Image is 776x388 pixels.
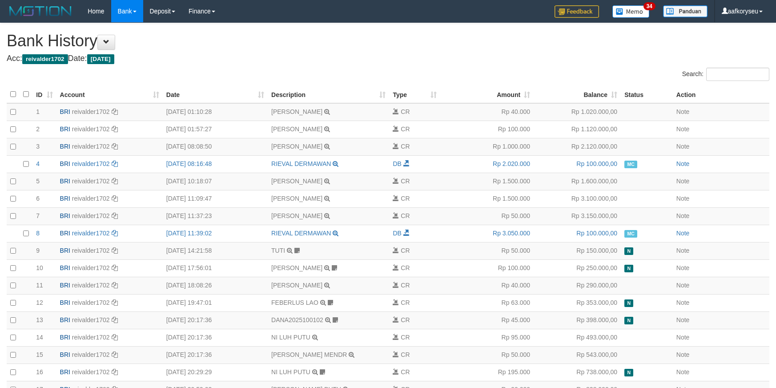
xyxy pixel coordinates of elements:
[60,195,70,202] span: BRI
[72,212,110,219] a: reivalder1702
[72,178,110,185] a: reivalder1702
[163,242,268,259] td: [DATE] 14:21:58
[534,259,621,277] td: Rp 250.000,00
[534,294,621,311] td: Rp 353.000,00
[676,316,690,323] a: Note
[676,125,690,133] a: Note
[36,212,40,219] span: 7
[112,264,118,271] a: Copy reivalder1702 to clipboard
[534,277,621,294] td: Rp 290.000,00
[676,264,690,271] a: Note
[163,329,268,346] td: [DATE] 20:17:36
[440,155,534,173] td: Rp 2.020.000
[271,282,322,289] a: [PERSON_NAME]
[271,316,323,323] a: DANA2025100102
[112,178,118,185] a: Copy reivalder1702 to clipboard
[534,242,621,259] td: Rp 150.000,00
[624,317,633,324] span: Has Note
[534,121,621,138] td: Rp 1.120.000,00
[440,277,534,294] td: Rp 40.000
[612,5,650,18] img: Button%20Memo.svg
[401,125,410,133] span: CR
[393,160,401,167] span: DB
[676,230,690,237] a: Note
[401,143,410,150] span: CR
[440,311,534,329] td: Rp 45.000
[534,346,621,364] td: Rp 543.000,00
[36,316,43,323] span: 13
[401,282,410,289] span: CR
[676,108,690,115] a: Note
[112,143,118,150] a: Copy reivalder1702 to clipboard
[401,247,410,254] span: CR
[163,138,268,155] td: [DATE] 08:08:50
[112,230,118,237] a: Copy reivalder1702 to clipboard
[36,368,43,376] span: 16
[163,155,268,173] td: [DATE] 08:16:48
[271,230,331,237] a: RIEVAL DERMAWAN
[676,143,690,150] a: Note
[112,316,118,323] a: Copy reivalder1702 to clipboard
[163,225,268,242] td: [DATE] 11:39:02
[676,368,690,376] a: Note
[534,190,621,207] td: Rp 3.100.000,00
[60,368,70,376] span: BRI
[676,299,690,306] a: Note
[163,190,268,207] td: [DATE] 11:09:47
[60,299,70,306] span: BRI
[163,294,268,311] td: [DATE] 19:47:01
[163,277,268,294] td: [DATE] 18:08:26
[72,264,110,271] a: reivalder1702
[72,282,110,289] a: reivalder1702
[534,155,621,173] td: Rp 100.000,00
[389,86,440,103] th: Type: activate to sort column ascending
[271,334,310,341] a: NI LUH PUTU
[401,368,410,376] span: CR
[163,86,268,103] th: Date: activate to sort column ascending
[401,178,410,185] span: CR
[676,351,690,358] a: Note
[440,346,534,364] td: Rp 50.000
[72,247,110,254] a: reivalder1702
[271,160,331,167] a: RIEVAL DERMAWAN
[36,160,40,167] span: 4
[440,86,534,103] th: Amount: activate to sort column ascending
[163,103,268,121] td: [DATE] 01:10:28
[87,54,114,64] span: [DATE]
[401,334,410,341] span: CR
[534,173,621,190] td: Rp 1.600.000,00
[401,108,410,115] span: CR
[271,351,347,358] a: [PERSON_NAME] MENDR
[36,108,40,115] span: 1
[36,230,40,237] span: 8
[440,225,534,242] td: Rp 3.050.000
[624,247,633,255] span: Has Note
[676,334,690,341] a: Note
[440,259,534,277] td: Rp 100.000
[401,195,410,202] span: CR
[112,334,118,341] a: Copy reivalder1702 to clipboard
[60,282,70,289] span: BRI
[393,230,401,237] span: DB
[163,364,268,381] td: [DATE] 20:29:29
[112,195,118,202] a: Copy reivalder1702 to clipboard
[60,108,70,115] span: BRI
[60,351,70,358] span: BRI
[534,329,621,346] td: Rp 493.000,00
[534,311,621,329] td: Rp 398.000,00
[663,5,708,17] img: panduan.png
[163,173,268,190] td: [DATE] 10:18:07
[534,207,621,225] td: Rp 3.150.000,00
[112,351,118,358] a: Copy reivalder1702 to clipboard
[7,32,769,50] h1: Bank History
[36,247,40,254] span: 9
[271,195,322,202] a: [PERSON_NAME]
[676,160,690,167] a: Note
[36,195,40,202] span: 6
[534,225,621,242] td: Rp 100.000,00
[60,334,70,341] span: BRI
[440,364,534,381] td: Rp 195.000
[112,299,118,306] a: Copy reivalder1702 to clipboard
[56,86,163,103] th: Account: activate to sort column ascending
[36,351,43,358] span: 15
